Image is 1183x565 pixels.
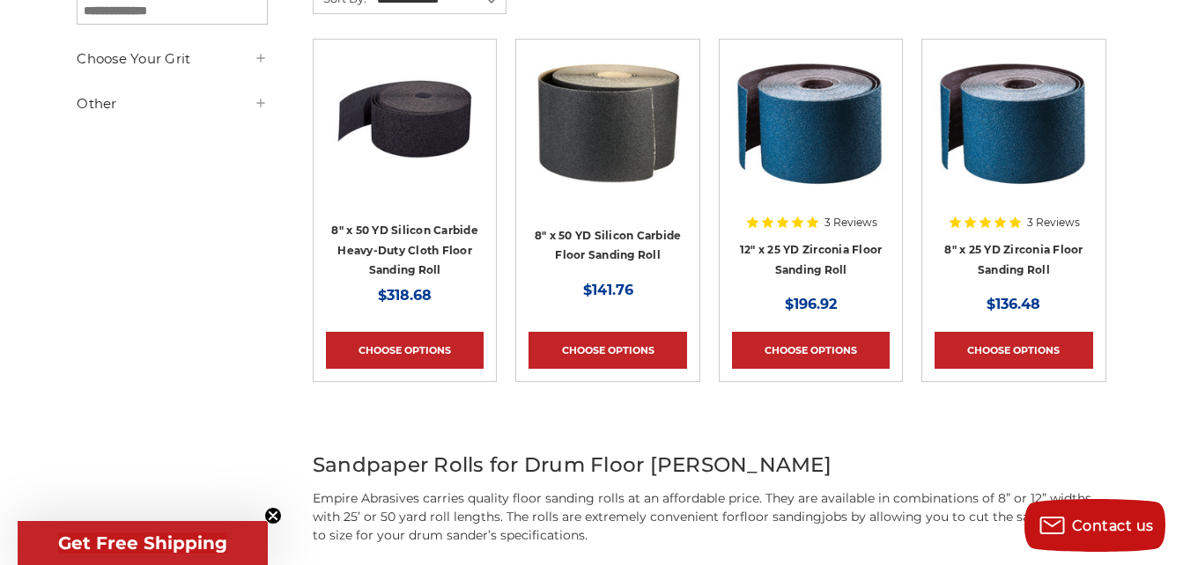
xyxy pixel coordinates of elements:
[529,332,686,369] a: Choose Options
[529,52,686,193] img: Silicon Carbide 8" x 50 YD Floor Sanding Roll
[935,52,1092,260] a: Zirconia 8" x 25 YD Floor Sanding Roll
[529,52,686,260] a: Silicon Carbide 8" x 50 YD Floor Sanding Roll
[313,489,1106,545] p: Empire Abrasives carries quality floor sanding rolls at an affordable price. They are available i...
[18,521,268,565] div: Get Free ShippingClose teaser
[326,52,484,193] img: Silicon Carbide 8" x 50 YD Heavy-Duty Cloth Floor Sanding Roll
[740,243,883,276] a: 12" x 25 YD Zirconia Floor Sanding Roll
[378,287,432,304] span: $318.68
[732,52,890,260] a: Zirconia 12" x 25 YD Floor Sanding Roll
[583,282,633,298] span: $141.76
[77,48,268,70] h5: Choose Your Grit
[987,296,1040,312] span: $136.48
[740,509,822,525] a: floor sanding
[77,93,268,114] h5: Other
[1072,517,1154,534] span: Contact us
[732,52,890,193] img: Zirconia 12" x 25 YD Floor Sanding Roll
[313,450,1106,481] h2: Sandpaper Rolls for Drum Floor [PERSON_NAME]
[944,243,1083,276] a: 8" x 25 YD Zirconia Floor Sanding Roll
[326,332,484,369] a: Choose Options
[1024,499,1165,552] button: Contact us
[732,332,890,369] a: Choose Options
[785,296,837,312] span: $196.92
[935,332,1092,369] a: Choose Options
[264,507,282,525] button: Close teaser
[326,52,484,260] a: Silicon Carbide 8" x 50 YD Heavy-Duty Cloth Floor Sanding Roll
[58,532,227,554] span: Get Free Shipping
[935,52,1092,193] img: Zirconia 8" x 25 YD Floor Sanding Roll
